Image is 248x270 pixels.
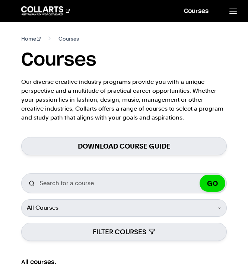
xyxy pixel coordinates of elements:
[21,137,227,155] a: Download Course Guide
[21,173,227,193] input: Search for a course
[58,34,79,43] span: Courses
[21,223,227,241] button: FILTER COURSES
[21,34,41,43] a: Home
[21,49,96,72] h1: Courses
[21,6,70,15] div: Go to homepage
[21,258,227,270] h2: All courses.
[21,77,227,122] p: Our diverse creative industry programs provide you with a unique perspective and a multitude of p...
[200,175,225,192] button: GO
